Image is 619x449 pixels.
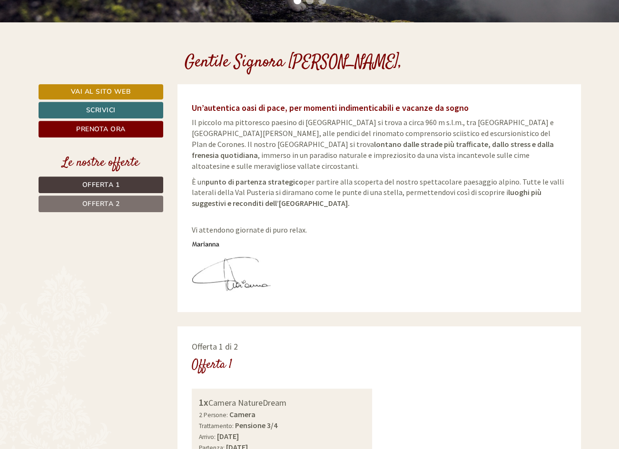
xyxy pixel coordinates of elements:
div: Offerta 1 [192,356,232,374]
h1: Gentile Signora [PERSON_NAME], [185,53,402,72]
img: user-72.jpg [192,240,274,293]
b: 1x [199,396,208,408]
b: Camera [229,410,255,419]
button: Invia [326,251,375,267]
b: Pensione 3/4 [235,420,277,430]
a: Vai al sito web [39,84,164,99]
b: [DATE] [217,431,239,441]
div: Buon giorno, come possiamo aiutarla? [230,26,368,55]
a: Scrivici [39,102,164,118]
small: Trattamento: [199,422,234,430]
span: Offerta 1 di 2 [192,341,238,352]
span: Il piccolo ma pittoresco paesino di [GEOGRAPHIC_DATA] si trova a circa 960 m s.l.m., tra [GEOGRAP... [192,117,554,170]
div: giovedì [168,7,207,23]
small: 2 Persone: [199,411,228,419]
div: Le nostre offerte [39,154,164,172]
a: Prenota ora [39,121,164,137]
strong: punto di partenza strategico [206,177,304,186]
span: Vi attendono giornate di puro relax. [192,214,307,234]
span: Offerta 2 [82,199,120,208]
strong: lontano dalle strade più trafficate, dallo stress e dalla frenesia quotidiana [192,139,554,160]
span: Offerta 1 [82,180,120,189]
span: Un’autentica oasi di pace, per momenti indimenticabili e vacanze da sogno [192,102,469,113]
div: Camera NatureDream [199,396,365,410]
span: È un per partire alla scoperta del nostro spettacolare paesaggio alpino. Tutte le valli laterali ... [192,177,564,208]
div: Lei [235,28,361,35]
small: 10:19 [235,46,361,53]
small: Arrivo: [199,433,216,441]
